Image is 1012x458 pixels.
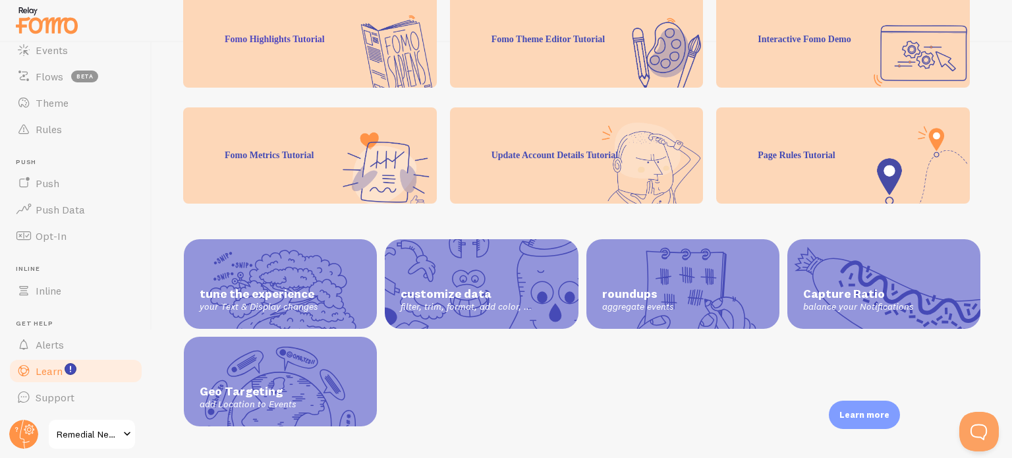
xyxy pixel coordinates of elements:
a: Opt-In [8,223,144,249]
span: Flows [36,70,63,83]
a: Flows beta [8,63,144,90]
a: Events [8,37,144,63]
a: Alerts [8,331,144,358]
span: add Location to Events [200,399,361,411]
span: Learn [36,364,63,378]
iframe: Help Scout Beacon - Open [959,412,999,451]
div: Update Account Details Tutorial [450,107,704,204]
span: Rules [36,123,62,136]
a: Support [8,384,144,411]
span: aggregate events [602,301,764,313]
span: Push [16,158,144,167]
span: Alerts [36,338,64,351]
div: Fomo Metrics Tutorial [183,107,437,204]
a: Theme [8,90,144,116]
p: Learn more [839,409,889,421]
div: Page Rules Tutorial [716,107,970,204]
span: roundups [602,287,764,302]
span: Events [36,43,68,57]
span: Inline [16,265,144,273]
span: Push Data [36,203,85,216]
a: Rules [8,116,144,142]
span: filter, trim, format, add color, ... [401,301,562,313]
a: Push [8,170,144,196]
img: fomo-relay-logo-orange.svg [14,3,80,37]
svg: <p>Watch New Feature Tutorials!</p> [65,363,76,375]
span: Theme [36,96,69,109]
span: Support [36,391,74,404]
span: your Text & Display changes [200,301,361,313]
span: tune the experience [200,287,361,302]
span: Inline [36,284,61,297]
span: Geo Targeting [200,384,361,399]
a: Inline [8,277,144,304]
span: Remedial Nexus [57,426,119,442]
span: Opt-In [36,229,67,243]
span: balance your Notifications [803,301,965,313]
div: Learn more [829,401,900,429]
span: beta [71,71,98,82]
a: Learn [8,358,144,384]
a: Remedial Nexus [47,418,136,450]
span: customize data [401,287,562,302]
span: Push [36,177,59,190]
span: Capture Ratio [803,287,965,302]
span: Get Help [16,320,144,328]
a: Push Data [8,196,144,223]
